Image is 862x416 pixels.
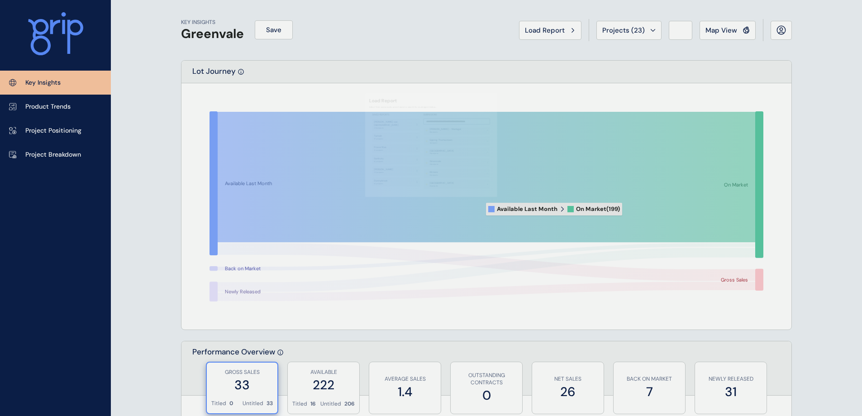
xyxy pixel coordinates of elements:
[602,26,645,35] span: Projects ( 23 )
[243,400,263,407] p: Untitled
[181,26,244,42] h1: Greenvale
[705,26,737,35] span: Map View
[255,20,293,39] button: Save
[229,400,233,407] p: 0
[596,21,662,40] button: Projects (23)
[700,383,762,401] label: 31
[25,126,81,135] p: Project Positioning
[700,21,756,40] button: Map View
[519,21,581,40] button: Load Report
[455,372,518,387] p: OUTSTANDING CONTRACTS
[374,375,436,383] p: AVERAGE SALES
[320,400,341,408] p: Untitled
[181,19,244,26] p: KEY INSIGHTS
[455,387,518,404] label: 0
[25,102,71,111] p: Product Trends
[25,78,61,87] p: Key Insights
[192,66,236,83] p: Lot Journey
[525,26,565,35] span: Load Report
[211,376,273,394] label: 33
[211,400,226,407] p: Titled
[292,400,307,408] p: Titled
[266,25,281,34] span: Save
[192,347,275,395] p: Performance Overview
[344,400,355,408] p: 206
[292,368,355,376] p: AVAILABLE
[618,375,681,383] p: BACK ON MARKET
[310,400,316,408] p: 16
[292,376,355,394] label: 222
[537,375,599,383] p: NET SALES
[618,383,681,401] label: 7
[267,400,273,407] p: 33
[537,383,599,401] label: 26
[700,375,762,383] p: NEWLY RELEASED
[25,150,81,159] p: Project Breakdown
[374,383,436,401] label: 1.4
[211,368,273,376] p: GROSS SALES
